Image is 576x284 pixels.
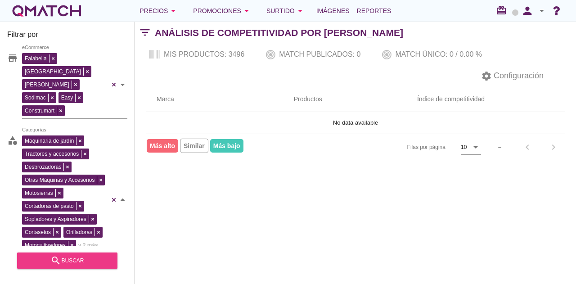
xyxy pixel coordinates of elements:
[313,2,353,20] a: Imágenes
[492,70,544,82] span: Configuración
[481,71,492,81] i: settings
[24,255,110,266] div: buscar
[498,143,501,151] div: –
[22,176,97,184] span: Otras Máquinas y Accesorios
[11,2,83,20] a: white-qmatch-logo
[283,87,337,112] th: Productos: Not sorted.
[22,163,63,171] span: Desbrozadoras
[78,241,98,250] span: y 2 más
[470,142,481,153] i: arrow_drop_down
[7,29,127,44] h3: Filtrar por
[22,107,57,115] span: Construmart
[461,143,467,151] div: 10
[7,135,18,146] i: category
[146,87,283,112] th: Marca: Not sorted.
[155,26,403,40] h2: Análisis de competitividad por [PERSON_NAME]
[496,5,510,16] i: redeem
[22,202,76,210] span: Cortadoras de pasto
[316,5,350,16] span: Imágenes
[357,5,391,16] span: Reportes
[259,2,313,20] button: Surtido
[353,2,395,20] a: Reportes
[518,5,536,17] i: person
[22,81,72,89] span: [PERSON_NAME]
[22,241,68,249] span: Motocultivadores
[109,133,118,266] div: Clear all
[50,255,61,266] i: search
[22,54,49,63] span: Falabella
[64,228,94,236] span: Orilladoras
[139,5,179,16] div: Precios
[22,215,89,223] span: Sopladores y Aspiradores
[241,5,252,16] i: arrow_drop_down
[147,139,178,153] span: Más alto
[22,94,48,102] span: Sodimac
[295,5,306,16] i: arrow_drop_down
[109,51,118,118] div: Clear all
[22,189,55,197] span: Motosierras
[536,5,547,16] i: arrow_drop_down
[132,2,186,20] button: Precios
[22,137,76,145] span: Maquinaria de jardín
[17,252,117,269] button: buscar
[317,134,481,160] div: Filas por página
[22,150,81,158] span: Tractores y accesorios
[168,5,179,16] i: arrow_drop_down
[146,112,565,134] td: No data available
[266,5,306,16] div: Surtido
[193,5,252,16] div: Promociones
[337,87,565,112] th: Índice de competitividad: Not sorted.
[135,32,155,33] i: filter_list
[180,139,208,153] span: Similar
[210,139,243,153] span: Más bajo
[59,94,76,102] span: Easy
[474,68,551,84] button: Configuración
[22,68,83,76] span: [GEOGRAPHIC_DATA]
[186,2,259,20] button: Promociones
[7,53,18,63] i: store
[22,228,53,236] span: Cortasetos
